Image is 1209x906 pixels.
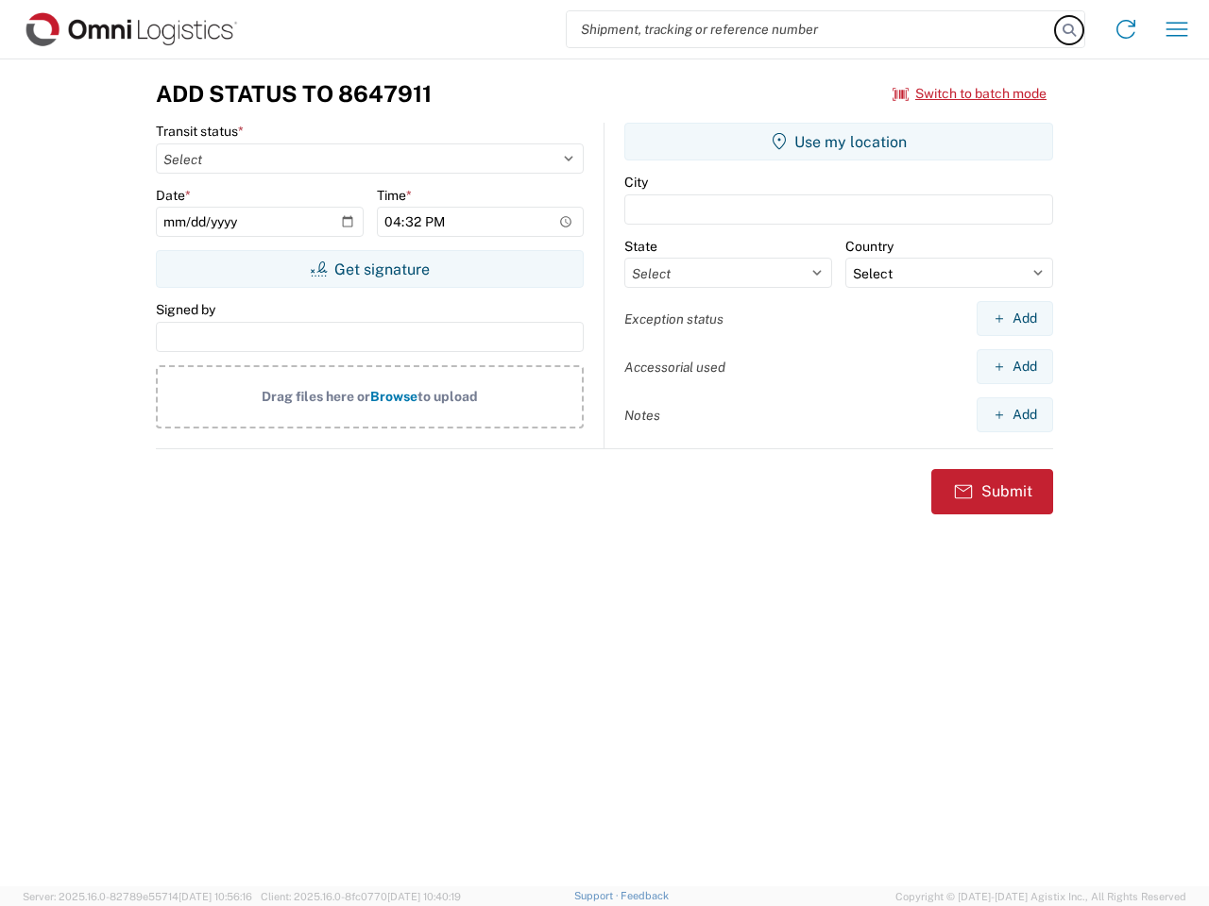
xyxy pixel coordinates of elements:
[156,187,191,204] label: Date
[624,310,724,327] label: Exception status
[179,891,252,902] span: [DATE] 10:56:16
[156,301,215,318] label: Signed by
[370,389,417,404] span: Browse
[893,78,1047,109] button: Switch to batch mode
[417,389,478,404] span: to upload
[977,349,1053,384] button: Add
[624,174,648,191] label: City
[624,359,725,376] label: Accessorial used
[156,250,584,288] button: Get signature
[262,389,370,404] span: Drag files here or
[845,238,894,255] label: Country
[574,890,622,901] a: Support
[156,80,432,108] h3: Add Status to 8647911
[156,123,244,140] label: Transit status
[377,187,412,204] label: Time
[23,891,252,902] span: Server: 2025.16.0-82789e55714
[931,469,1053,514] button: Submit
[624,123,1053,160] button: Use my location
[621,890,669,901] a: Feedback
[624,238,657,255] label: State
[387,891,461,902] span: [DATE] 10:40:19
[261,891,461,902] span: Client: 2025.16.0-8fc0770
[977,397,1053,432] button: Add
[977,301,1053,336] button: Add
[895,888,1186,905] span: Copyright © [DATE]-[DATE] Agistix Inc., All Rights Reserved
[567,11,1056,47] input: Shipment, tracking or reference number
[624,407,660,424] label: Notes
